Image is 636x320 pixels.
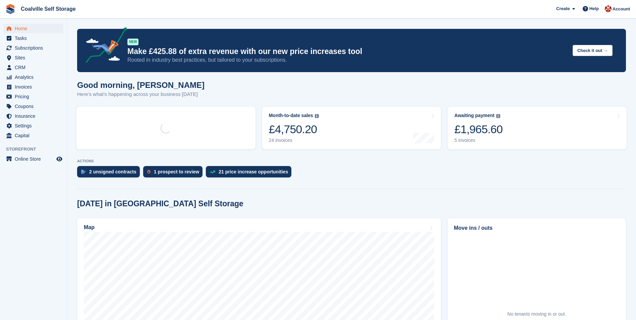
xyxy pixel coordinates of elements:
span: Help [589,5,599,12]
img: icon-info-grey-7440780725fd019a000dd9b08b2336e03edf1995a4989e88bcd33f0948082b44.svg [315,114,319,118]
div: 5 invoices [454,138,503,143]
h2: Move ins / outs [454,224,620,232]
a: menu [3,131,63,140]
div: £1,965.60 [454,122,503,136]
span: CRM [15,63,55,72]
a: menu [3,102,63,111]
span: Sites [15,53,55,62]
a: menu [3,34,63,43]
div: Month-to-date sales [269,113,313,118]
a: menu [3,82,63,92]
a: menu [3,43,63,53]
a: menu [3,72,63,82]
img: price-adjustments-announcement-icon-8257ccfd72463d97f412b2fc003d46551f7dbcb40ab6d574587a9cd5c0d94... [80,27,127,65]
a: 1 prospect to review [143,166,206,181]
span: Home [15,24,55,33]
span: Insurance [15,111,55,121]
img: stora-icon-8386f47178a22dfd0bd8f6a31ec36ba5ce8667c1dd55bd0f319d3a0aa187defe.svg [5,4,15,14]
h1: Good morning, [PERSON_NAME] [77,81,205,90]
span: Pricing [15,92,55,101]
img: icon-info-grey-7440780725fd019a000dd9b08b2336e03edf1995a4989e88bcd33f0948082b44.svg [496,114,500,118]
a: Preview store [55,155,63,163]
div: No tenants moving in or out. [507,311,566,318]
p: Rooted in industry best practices, but tailored to your subscriptions. [127,56,567,64]
a: Coalville Self Storage [18,3,78,14]
a: menu [3,154,63,164]
span: Invoices [15,82,55,92]
h2: [DATE] in [GEOGRAPHIC_DATA] Self Storage [77,199,243,208]
a: menu [3,111,63,121]
p: Here's what's happening across your business [DATE] [77,91,205,98]
a: menu [3,92,63,101]
div: 24 invoices [269,138,319,143]
img: Hannah Milner [605,5,612,12]
span: Analytics [15,72,55,82]
a: menu [3,63,63,72]
div: 1 prospect to review [154,169,199,174]
div: 2 unsigned contracts [89,169,136,174]
span: Coupons [15,102,55,111]
span: Subscriptions [15,43,55,53]
a: 2 unsigned contracts [77,166,143,181]
span: Storefront [6,146,67,153]
img: price_increase_opportunities-93ffe204e8149a01c8c9dc8f82e8f89637d9d84a8eef4429ea346261dce0b2c0.svg [210,170,215,173]
a: menu [3,24,63,33]
img: contract_signature_icon-13c848040528278c33f63329250d36e43548de30e8caae1d1a13099fd9432cc5.svg [81,170,86,174]
a: menu [3,53,63,62]
span: Capital [15,131,55,140]
p: Make £425.88 of extra revenue with our new price increases tool [127,47,567,56]
a: Month-to-date sales £4,750.20 24 invoices [262,107,441,149]
span: Account [613,6,630,12]
div: NEW [127,39,138,45]
button: Check it out → [573,45,613,56]
a: Awaiting payment £1,965.60 5 invoices [448,107,627,149]
p: ACTIONS [77,159,626,163]
span: Create [556,5,570,12]
span: Settings [15,121,55,130]
h2: Map [84,224,95,230]
a: 21 price increase opportunities [206,166,295,181]
span: Online Store [15,154,55,164]
div: 21 price increase opportunities [219,169,288,174]
span: Tasks [15,34,55,43]
div: £4,750.20 [269,122,319,136]
a: menu [3,121,63,130]
div: Awaiting payment [454,113,495,118]
img: prospect-51fa495bee0391a8d652442698ab0144808aea92771e9ea1ae160a38d050c398.svg [147,170,151,174]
